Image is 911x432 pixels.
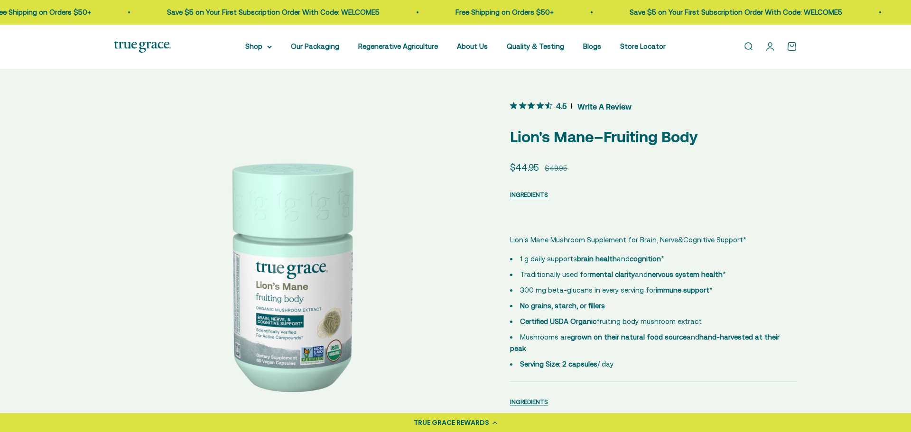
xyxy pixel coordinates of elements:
[510,99,632,113] button: 4.5 out 5 stars rating in total 12 reviews. Jump to reviews.
[510,236,678,244] span: Lion's Mane Mushroom Supplement for Brain, Nerve
[510,333,780,352] span: Mushrooms are and
[683,234,743,246] span: Cognitive Support
[510,358,797,370] li: / day
[571,333,687,341] strong: grown on their natural food source
[507,42,564,50] a: Quality & Testing
[648,270,723,278] strong: nervous system health
[149,7,362,18] p: Save $5 on Your First Subscription Order With Code: WELCOME5
[520,255,664,263] span: 1 g daily supports and *
[510,398,548,405] span: INGREDIENTS
[520,302,605,310] strong: No grains, starch, or fillers
[520,286,713,294] span: 300 mg beta-glucans in every serving for *
[630,255,661,263] strong: cognition
[245,41,272,52] summary: Shop
[583,42,601,50] a: Blogs
[414,418,489,428] div: TRUE GRACE REWARDS
[620,42,666,50] a: Store Locator
[520,270,726,278] span: Traditionally used for and *
[678,234,683,246] span: &
[510,160,539,175] sale-price: $44.95
[577,99,632,113] span: Write A Review
[438,8,536,16] a: Free Shipping on Orders $50+
[510,396,548,407] button: INGREDIENTS
[291,42,339,50] a: Our Packaging
[358,42,438,50] a: Regenerative Agriculture
[520,317,596,325] strong: Certified USDA Organic
[545,163,567,174] compare-at-price: $49.95
[510,189,548,200] button: INGREDIENTS
[510,191,548,198] span: INGREDIENTS
[590,270,635,278] strong: mental clarity
[510,125,797,149] p: Lion's Mane–Fruiting Body
[612,7,825,18] p: Save $5 on Your First Subscription Order With Code: WELCOME5
[556,101,567,110] span: 4.5
[577,255,617,263] strong: brain health
[520,360,597,368] strong: Serving Size: 2 capsules
[457,42,488,50] a: About Us
[510,316,797,327] li: fruiting body mushroom extract
[656,286,709,294] strong: immune support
